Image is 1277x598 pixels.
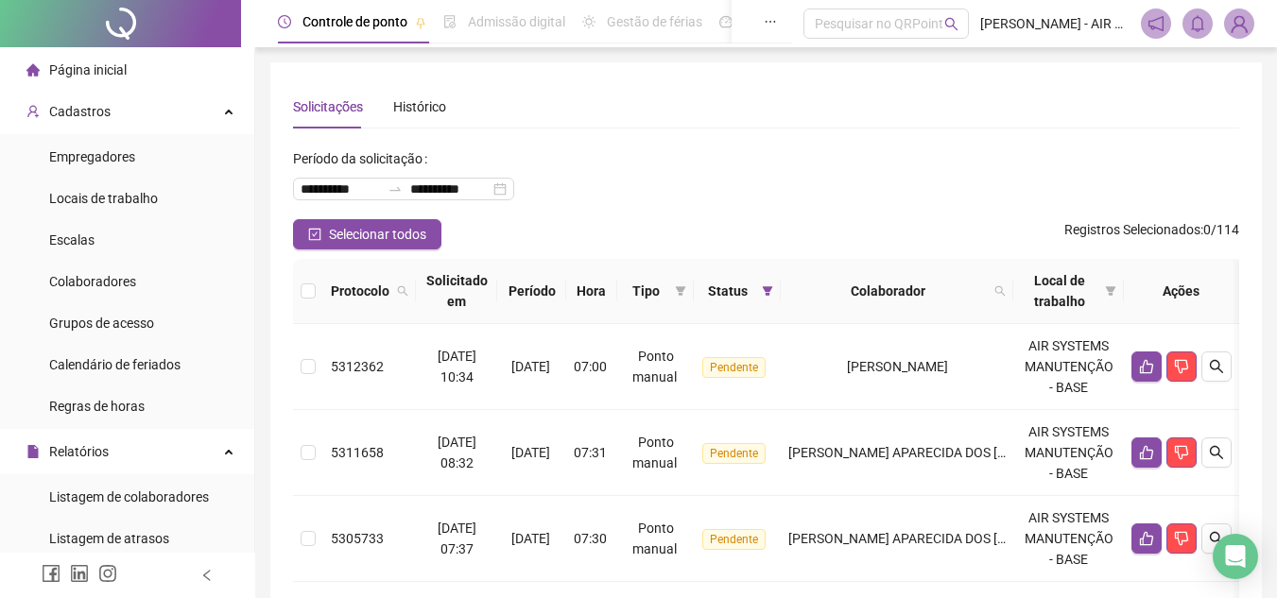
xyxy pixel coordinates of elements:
[388,181,403,196] span: swap-right
[632,521,677,556] span: Ponto manual
[438,435,476,470] span: [DATE] 08:32
[293,219,441,249] button: Selecionar todos
[1174,445,1189,460] span: dislike
[511,359,550,374] span: [DATE]
[98,564,117,583] span: instagram
[625,281,668,301] span: Tipo
[278,15,291,28] span: clock-circle
[574,359,607,374] span: 07:00
[671,277,690,305] span: filter
[788,531,1095,546] span: [PERSON_NAME] APARECIDA DOS [PERSON_NAME]
[582,15,595,28] span: sun
[1021,270,1097,312] span: Local de trabalho
[566,259,617,324] th: Hora
[42,564,60,583] span: facebook
[331,445,384,460] span: 5311658
[1064,222,1200,237] span: Registros Selecionados
[26,63,40,77] span: home
[991,277,1010,305] span: search
[1105,285,1116,297] span: filter
[1209,531,1224,546] span: search
[1139,445,1154,460] span: like
[1213,534,1258,579] div: Open Intercom Messenger
[308,228,321,241] span: check-square
[438,349,476,384] span: [DATE] 10:34
[49,399,145,414] span: Regras de horas
[762,285,773,297] span: filter
[49,232,95,248] span: Escalas
[49,357,181,372] span: Calendário de feriados
[758,277,777,305] span: filter
[1013,496,1124,582] td: AIR SYSTEMS MANUTENÇÃO - BASE
[393,277,412,305] span: search
[994,285,1006,297] span: search
[788,281,987,301] span: Colaborador
[397,285,408,297] span: search
[980,13,1130,34] span: [PERSON_NAME] - AIR SYSTEMS MANUTENÇÃO
[1148,15,1165,32] span: notification
[719,15,733,28] span: dashboard
[701,281,754,301] span: Status
[574,445,607,460] span: 07:31
[70,564,89,583] span: linkedin
[497,259,565,324] th: Período
[443,15,457,28] span: file-done
[329,224,426,245] span: Selecionar todos
[632,435,677,470] span: Ponto manual
[49,62,127,77] span: Página inicial
[1139,359,1154,374] span: like
[1225,9,1253,38] img: 83076
[302,14,407,29] span: Controle de ponto
[293,144,435,174] label: Período da solicitação
[764,15,777,28] span: ellipsis
[511,445,550,460] span: [DATE]
[49,316,154,331] span: Grupos de acesso
[49,489,209,504] span: Listagem de colaboradores
[1209,445,1224,460] span: search
[415,17,426,28] span: pushpin
[788,445,1095,460] span: [PERSON_NAME] APARECIDA DOS [PERSON_NAME]
[416,259,497,324] th: Solicitado em
[331,531,384,546] span: 5305733
[1209,359,1224,374] span: search
[393,96,446,117] div: Histórico
[1013,324,1124,410] td: AIR SYSTEMS MANUTENÇÃO - BASE
[49,149,135,164] span: Empregadores
[1064,219,1239,249] span: : 0 / 114
[26,105,40,118] span: user-add
[1189,15,1206,32] span: bell
[200,569,214,582] span: left
[331,359,384,374] span: 5312362
[944,17,958,31] span: search
[1101,266,1120,316] span: filter
[511,531,550,546] span: [DATE]
[388,181,403,196] span: to
[1013,410,1124,496] td: AIR SYSTEMS MANUTENÇÃO - BASE
[49,104,111,119] span: Cadastros
[675,285,686,297] span: filter
[702,357,766,378] span: Pendente
[293,96,363,117] div: Solicitações
[1174,359,1189,374] span: dislike
[1131,281,1232,301] div: Ações
[607,14,702,29] span: Gestão de férias
[49,274,136,289] span: Colaboradores
[49,444,109,459] span: Relatórios
[1174,531,1189,546] span: dislike
[49,191,158,206] span: Locais de trabalho
[702,443,766,464] span: Pendente
[702,529,766,550] span: Pendente
[1139,531,1154,546] span: like
[438,521,476,556] span: [DATE] 07:37
[331,281,389,301] span: Protocolo
[847,359,948,374] span: [PERSON_NAME]
[49,531,169,546] span: Listagem de atrasos
[26,445,40,458] span: file
[632,349,677,384] span: Ponto manual
[574,531,607,546] span: 07:30
[468,14,565,29] span: Admissão digital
